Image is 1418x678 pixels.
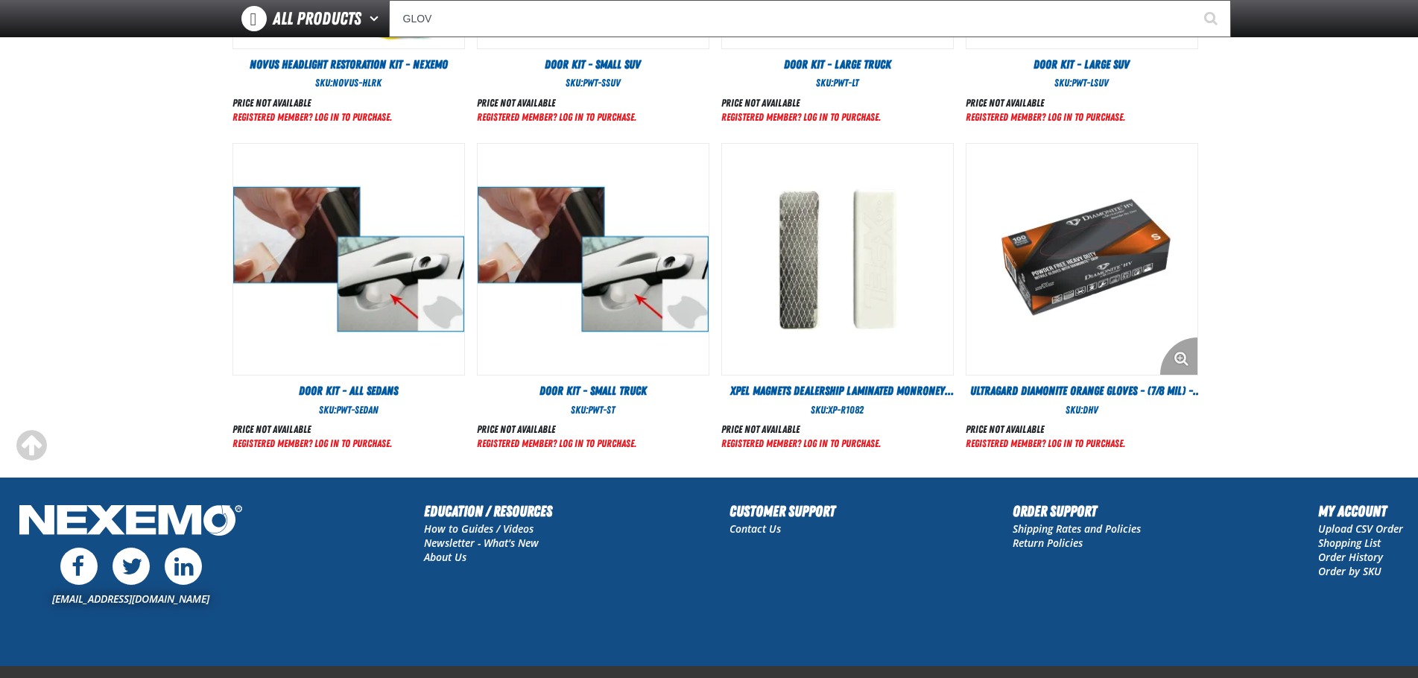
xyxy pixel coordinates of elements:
[424,550,466,564] a: About Us
[477,57,709,73] a: Door Kit - Small SUV
[721,383,954,399] a: XPEL Magnets Dealership Laminated Monroney Stickers (Pack of 2 Magnets)
[966,96,1125,110] div: Price not available
[966,57,1198,73] a: Door Kit - Large SUV
[966,437,1125,449] a: Registered Member? Log In to purchase.
[721,437,881,449] a: Registered Member? Log In to purchase.
[730,384,954,414] span: XPEL Magnets Dealership Laminated Monroney Stickers (Pack of 2 Magnets)
[477,76,709,90] div: SKU:
[833,77,858,89] span: PWT-LT
[424,500,552,522] h2: Education / Resources
[729,500,835,522] h2: Customer Support
[1318,564,1381,578] a: Order by SKU
[539,384,647,398] span: Door Kit - Small Truck
[828,404,864,416] span: XP-R1082
[15,429,48,462] div: Scroll to the top
[52,592,209,606] a: [EMAIL_ADDRESS][DOMAIN_NAME]
[721,403,954,417] div: SKU:
[232,111,392,123] a: Registered Member? Log In to purchase.
[1318,522,1403,536] a: Upload CSV Order
[1318,536,1381,550] a: Shopping List
[588,404,615,416] span: PWT-ST
[966,144,1197,375] : View Details of the Ultragard Diamonite Orange Gloves - (7/8 mil) - (100 gloves per box MIN 10 bo...
[545,57,641,72] span: Door Kit - Small SUV
[424,536,539,550] a: Newsletter - What's New
[1013,500,1141,522] h2: Order Support
[299,384,398,398] span: Door Kit - All Sedans
[477,422,636,437] div: Price not available
[1318,550,1383,564] a: Order History
[1318,500,1403,522] h2: My Account
[15,500,247,544] img: Nexemo Logo
[233,144,464,375] : View Details of the Door Kit - All Sedans
[424,522,534,536] a: How to Guides / Videos
[583,77,621,89] span: PWT-SSUV
[250,57,448,72] span: Novus Headlight Restoration Kit - Nexemo
[1034,57,1130,72] span: Door Kit - Large SUV
[232,96,392,110] div: Price not available
[721,111,881,123] a: Registered Member? Log In to purchase.
[232,383,465,399] a: Door Kit - All Sedans
[721,422,881,437] div: Price not available
[477,437,636,449] a: Registered Member? Log In to purchase.
[784,57,891,72] span: Door Kit - Large Truck
[477,403,709,417] div: SKU:
[477,111,636,123] a: Registered Member? Log In to purchase.
[721,76,954,90] div: SKU:
[1072,77,1109,89] span: PWT-LSUV
[970,384,1202,414] span: Ultragard Diamonite Orange Gloves - (7/8 mil) - (100 gloves per box MIN 10 box order)
[722,144,953,375] img: XPEL Magnets Dealership Laminated Monroney Stickers (Pack of 2 Magnets)
[477,96,636,110] div: Price not available
[232,403,465,417] div: SKU:
[966,144,1197,375] img: Ultragard Diamonite Orange Gloves - (7/8 mil) - (100 gloves per box MIN 10 box order)
[966,111,1125,123] a: Registered Member? Log In to purchase.
[232,76,465,90] div: SKU:
[232,422,392,437] div: Price not available
[273,5,361,32] span: All Products
[332,77,382,89] span: NOVUS-HLRK
[966,383,1198,399] a: Ultragard Diamonite Orange Gloves - (7/8 mil) - (100 gloves per box MIN 10 box order)
[1013,522,1141,536] a: Shipping Rates and Policies
[478,144,709,375] : View Details of the Door Kit - Small Truck
[1013,536,1083,550] a: Return Policies
[477,383,709,399] a: Door Kit - Small Truck
[721,96,881,110] div: Price not available
[232,57,465,73] a: Novus Headlight Restoration Kit - Nexemo
[729,522,781,536] a: Contact Us
[1083,404,1098,416] span: DHV
[966,403,1198,417] div: SKU:
[722,144,953,375] : View Details of the XPEL Magnets Dealership Laminated Monroney Stickers (Pack of 2 Magnets)
[233,144,464,375] img: Door Kit - All Sedans
[1160,338,1197,375] button: Enlarge Product Image. Opens a popup
[966,422,1125,437] div: Price not available
[478,144,709,375] img: Door Kit - Small Truck
[721,57,954,73] a: Door Kit - Large Truck
[966,76,1198,90] div: SKU:
[232,437,392,449] a: Registered Member? Log In to purchase.
[336,404,379,416] span: PWT-Sedan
